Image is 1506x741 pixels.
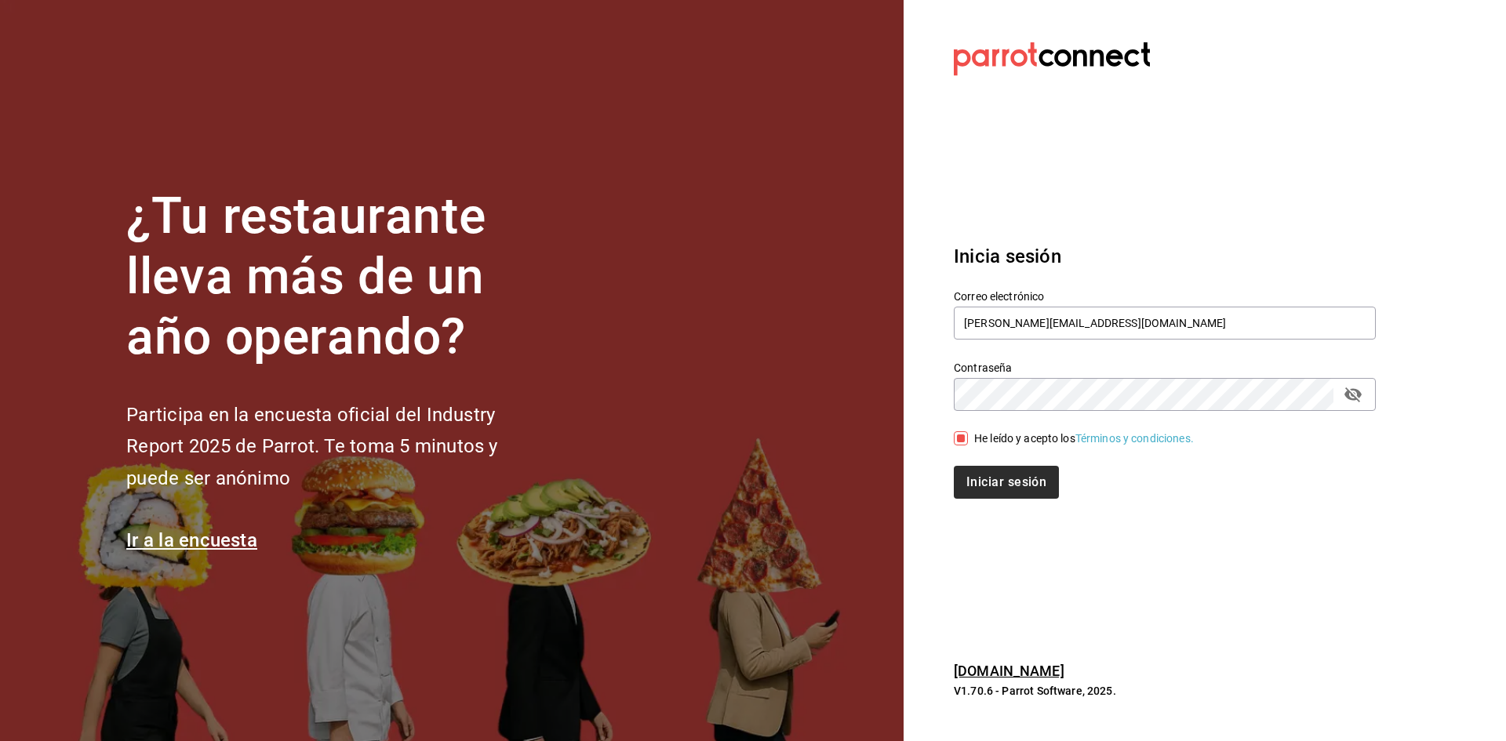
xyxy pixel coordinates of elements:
a: Ir a la encuesta [126,529,257,551]
input: Ingresa tu correo electrónico [954,307,1376,340]
a: Términos y condiciones. [1075,432,1194,445]
button: passwordField [1340,381,1366,408]
label: Contraseña [954,362,1376,373]
p: V1.70.6 - Parrot Software, 2025. [954,683,1376,699]
button: Iniciar sesión [954,466,1059,499]
label: Correo electrónico [954,291,1376,302]
h2: Participa en la encuesta oficial del Industry Report 2025 de Parrot. Te toma 5 minutos y puede se... [126,399,550,495]
h3: Inicia sesión [954,242,1376,271]
a: [DOMAIN_NAME] [954,663,1064,679]
h1: ¿Tu restaurante lleva más de un año operando? [126,187,550,367]
div: He leído y acepto los [974,430,1194,447]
